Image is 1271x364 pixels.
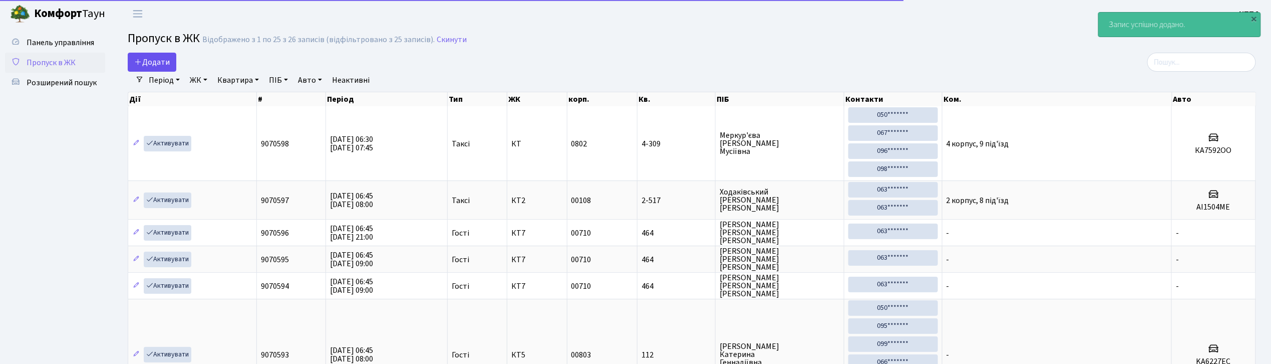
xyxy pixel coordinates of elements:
[257,92,327,106] th: #
[571,254,591,265] span: 00710
[844,92,942,106] th: Контакти
[452,256,469,264] span: Гості
[720,274,840,298] span: [PERSON_NAME] [PERSON_NAME] [PERSON_NAME]
[5,33,105,53] a: Панель управління
[144,225,191,241] a: Активувати
[125,6,150,22] button: Переключити навігацію
[437,35,467,45] a: Скинути
[720,131,840,155] span: Меркур'єва [PERSON_NAME] Мусіївна
[144,252,191,267] a: Активувати
[261,195,289,206] span: 9070597
[511,351,563,359] span: КТ5
[642,282,711,290] span: 464
[34,6,82,22] b: Комфорт
[642,256,711,264] span: 464
[328,72,374,89] a: Неактивні
[507,92,567,106] th: ЖК
[511,256,563,264] span: КТ7
[261,281,289,292] span: 9070594
[134,57,170,68] span: Додати
[326,92,448,106] th: Період
[571,228,591,239] span: 00710
[571,195,591,206] span: 00108
[946,228,949,239] span: -
[128,30,200,47] span: Пропуск в ЖК
[265,72,292,89] a: ПІБ
[294,72,326,89] a: Авто
[145,72,184,89] a: Період
[511,140,563,148] span: КТ
[27,37,94,48] span: Панель управління
[1176,281,1179,292] span: -
[261,349,289,360] span: 9070593
[1147,53,1256,72] input: Пошук...
[34,6,105,23] span: Таун
[642,229,711,237] span: 464
[202,35,435,45] div: Відображено з 1 по 25 з 26 записів (відфільтровано з 25 записів).
[330,250,373,269] span: [DATE] 06:45 [DATE] 09:00
[27,57,76,68] span: Пропуск в ЖК
[128,92,257,106] th: Дії
[946,254,949,265] span: -
[642,197,711,205] span: 2-517
[452,140,470,148] span: Таксі
[567,92,638,106] th: корп.
[186,72,211,89] a: ЖК
[1239,8,1259,20] a: КПП4
[330,134,373,153] span: [DATE] 06:30 [DATE] 07:45
[720,221,840,245] span: [PERSON_NAME] [PERSON_NAME] [PERSON_NAME]
[716,92,844,106] th: ПІБ
[330,276,373,296] span: [DATE] 06:45 [DATE] 09:00
[1099,13,1260,37] div: Запис успішно додано.
[720,247,840,271] span: [PERSON_NAME] [PERSON_NAME] [PERSON_NAME]
[571,349,591,360] span: 00803
[946,281,949,292] span: -
[511,197,563,205] span: КТ2
[261,254,289,265] span: 9070595
[1172,92,1256,106] th: Авто
[452,282,469,290] span: Гості
[642,140,711,148] span: 4-309
[144,347,191,362] a: Активувати
[946,349,949,360] span: -
[261,138,289,149] span: 9070598
[452,351,469,359] span: Гості
[144,193,191,208] a: Активувати
[1249,14,1259,24] div: ×
[720,188,840,212] span: Ходаківський [PERSON_NAME] [PERSON_NAME]
[638,92,716,106] th: Кв.
[5,73,105,93] a: Розширений пошук
[448,92,507,106] th: Тип
[1176,146,1251,155] h5: КА7592ОО
[946,195,1009,206] span: 2 корпус, 8 під'їзд
[27,77,97,88] span: Розширений пошук
[511,282,563,290] span: КТ7
[1176,228,1179,239] span: -
[128,53,176,72] a: Додати
[942,92,1172,106] th: Ком.
[5,53,105,73] a: Пропуск в ЖК
[571,281,591,292] span: 00710
[330,223,373,243] span: [DATE] 06:45 [DATE] 21:00
[1176,254,1179,265] span: -
[946,138,1009,149] span: 4 корпус, 9 під'їзд
[1239,9,1259,20] b: КПП4
[330,191,373,210] span: [DATE] 06:45 [DATE] 08:00
[213,72,263,89] a: Квартира
[144,136,191,151] a: Активувати
[452,197,470,205] span: Таксі
[571,138,587,149] span: 0802
[452,229,469,237] span: Гості
[642,351,711,359] span: 112
[10,4,30,24] img: logo.png
[261,228,289,239] span: 9070596
[511,229,563,237] span: КТ7
[1176,203,1251,212] h5: АІ1504МЕ
[144,278,191,294] a: Активувати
